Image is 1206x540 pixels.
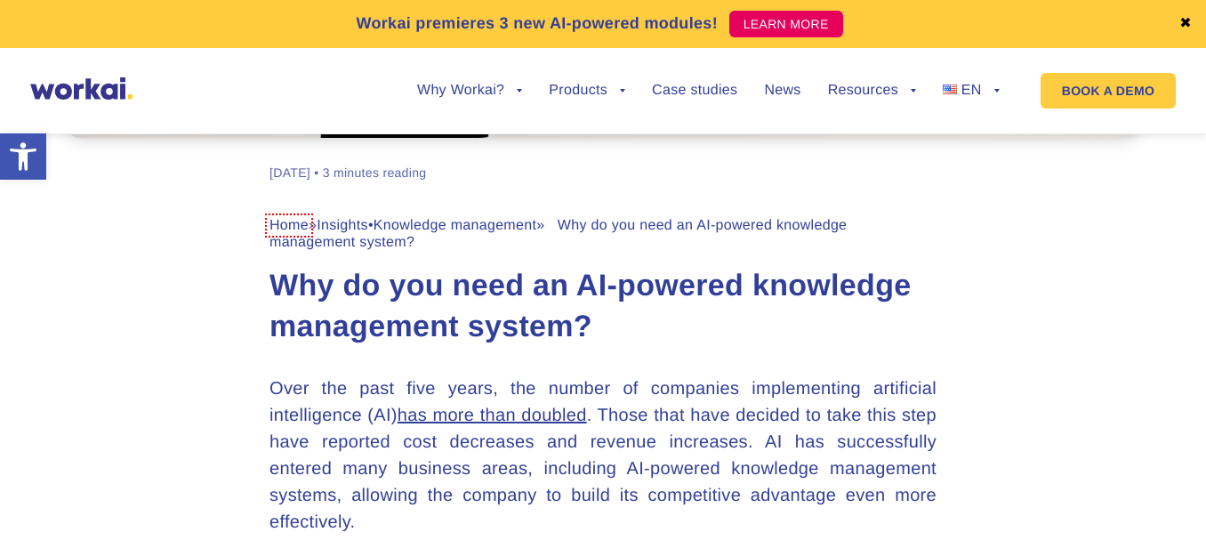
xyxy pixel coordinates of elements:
h1: Why do you need an AI-powered knowledge management system? [269,266,937,348]
h3: Over the past five years, the number of companies implementing artificial intelligence (AI) . Tho... [269,375,937,536]
a: has more than doubled [398,406,587,425]
a: Insights [317,218,368,233]
a: ✖ [1179,17,1192,31]
a: BOOK A DEMO [1041,73,1176,109]
div: » • » Why do you need an AI-powered knowledge management system? [269,217,937,251]
a: Case studies [652,84,737,98]
a: LEARN MORE [729,11,843,37]
div: [DATE] • 3 minutes reading [269,165,426,181]
a: EN [943,84,1000,98]
a: Home [269,218,309,233]
p: Workai premieres 3 new AI-powered modules! [356,12,718,36]
a: Why Workai? [417,84,522,98]
a: Resources [828,84,916,98]
a: Products [549,84,625,98]
span: EN [961,83,982,98]
a: News [764,84,800,98]
a: Knowledge management [374,218,536,233]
